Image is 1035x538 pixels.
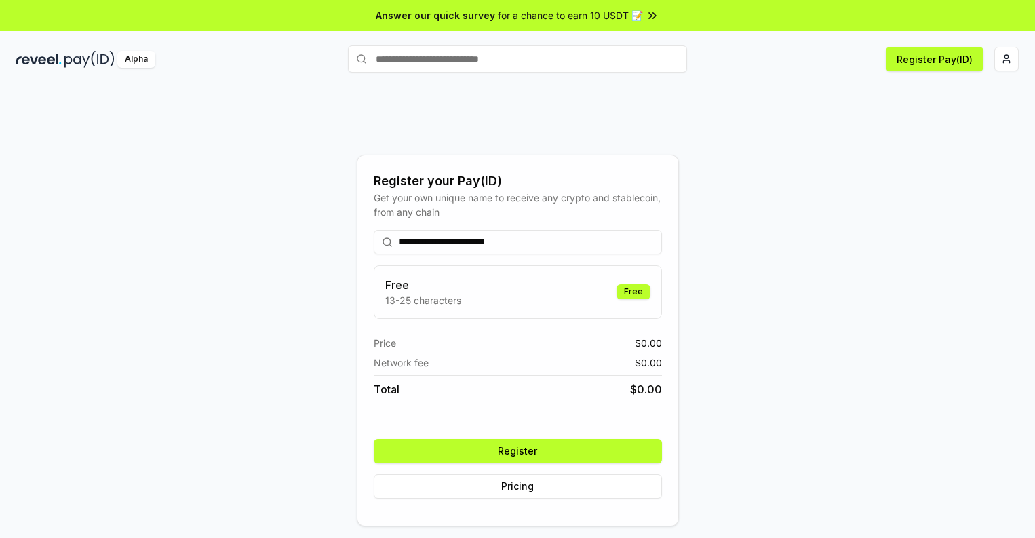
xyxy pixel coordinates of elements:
[374,356,429,370] span: Network fee
[64,51,115,68] img: pay_id
[117,51,155,68] div: Alpha
[630,381,662,398] span: $ 0.00
[374,191,662,219] div: Get your own unique name to receive any crypto and stablecoin, from any chain
[16,51,62,68] img: reveel_dark
[374,439,662,463] button: Register
[385,293,461,307] p: 13-25 characters
[374,336,396,350] span: Price
[374,381,399,398] span: Total
[374,172,662,191] div: Register your Pay(ID)
[385,277,461,293] h3: Free
[635,336,662,350] span: $ 0.00
[635,356,662,370] span: $ 0.00
[498,8,643,22] span: for a chance to earn 10 USDT 📝
[376,8,495,22] span: Answer our quick survey
[374,474,662,499] button: Pricing
[886,47,983,71] button: Register Pay(ID)
[617,284,650,299] div: Free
